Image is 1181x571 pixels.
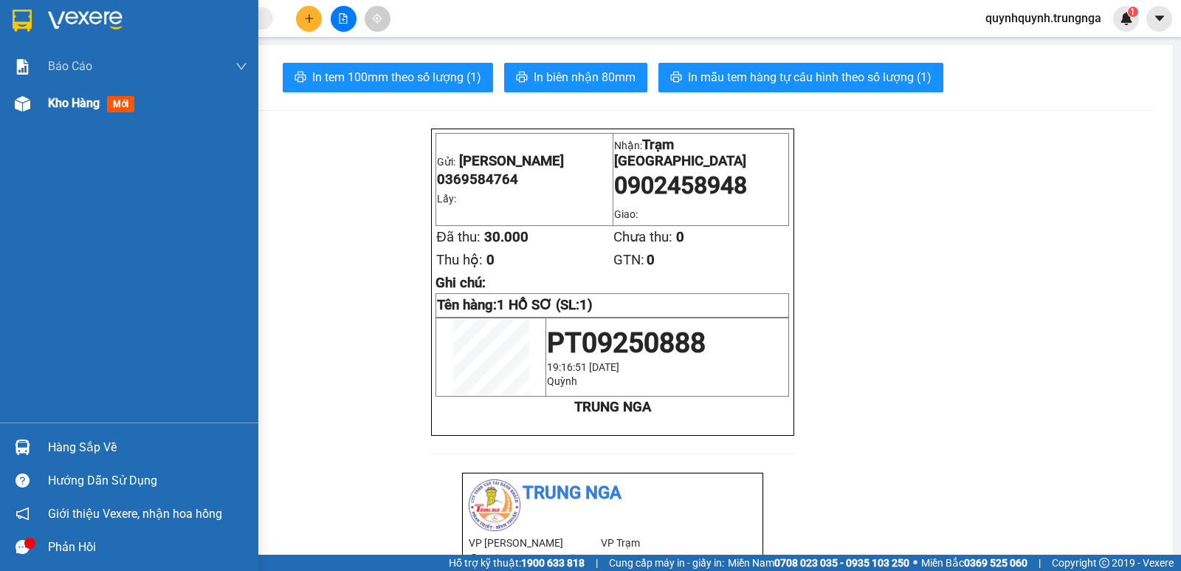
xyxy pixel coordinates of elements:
button: printerIn tem 100mm theo số lượng (1) [283,63,493,92]
span: printer [670,71,682,85]
span: 0902458948 [614,171,747,199]
span: notification [16,507,30,521]
li: Trung Nga [469,479,757,507]
strong: Tên hàng: [437,297,593,313]
li: Trung Nga [7,7,214,35]
span: Giao: [614,208,638,220]
span: In mẫu tem hàng tự cấu hình theo số lượng (1) [688,68,932,86]
span: | [596,555,598,571]
img: warehouse-icon [15,96,30,112]
span: environment [7,82,18,92]
span: printer [295,71,306,85]
span: Lấy: [437,193,456,205]
span: Đã thu: [436,229,480,245]
span: mới [107,96,134,112]
span: Hỗ trợ kỹ thuật: [449,555,585,571]
span: 1) [579,297,593,313]
li: VP Trạm [GEOGRAPHIC_DATA] [601,535,733,567]
div: Hàng sắp về [48,437,247,459]
strong: TRUNG NGA [574,399,651,415]
span: Trạm [GEOGRAPHIC_DATA] [614,137,746,169]
button: aim [365,6,390,32]
span: In tem 100mm theo số lượng (1) [312,68,481,86]
span: 1 [1130,7,1135,17]
img: logo.jpg [7,7,59,59]
span: GTN: [613,252,644,268]
span: Ghi chú: [435,275,486,291]
sup: 1 [1128,7,1138,17]
span: Cung cấp máy in - giấy in: [609,555,724,571]
img: solution-icon [15,59,30,75]
span: caret-down [1153,12,1166,25]
img: warehouse-icon [15,440,30,455]
span: 0 [647,252,655,268]
div: Phản hồi [48,536,247,558]
button: plus [296,6,322,32]
span: 0 [676,229,684,245]
span: PT09250888 [547,326,706,359]
li: VP [PERSON_NAME] [7,63,102,79]
span: | [1039,555,1041,571]
button: printerIn biên nhận 80mm [504,63,647,92]
span: 1 HỒ SƠ (SL: [497,297,593,313]
span: question-circle [16,473,30,488]
span: Miền Bắc [921,555,1027,571]
span: printer [516,71,528,85]
span: Miền Nam [728,555,909,571]
p: Gửi: [437,153,611,169]
p: Nhận: [614,137,788,169]
button: printerIn mẫu tem hàng tự cấu hình theo số lượng (1) [658,63,943,92]
strong: 1900 633 818 [521,557,585,569]
span: Báo cáo [48,57,92,75]
li: VP [PERSON_NAME] [469,535,601,551]
li: VP Trạm [GEOGRAPHIC_DATA] [102,63,196,112]
span: 30.000 [484,229,528,245]
span: aim [372,13,382,24]
span: Chưa thu: [613,229,672,245]
b: T1 [PERSON_NAME], P Phú Thuỷ [7,81,97,126]
span: ⚪️ [913,560,917,566]
span: 0369584764 [437,171,518,188]
strong: 0708 023 035 - 0935 103 250 [774,557,909,569]
span: quynhquynh.trungnga [974,9,1113,27]
img: logo-vxr [13,10,32,32]
span: plus [304,13,314,24]
button: file-add [331,6,357,32]
span: Kho hàng [48,96,100,110]
span: environment [469,554,479,564]
span: In biên nhận 80mm [534,68,636,86]
img: logo.jpg [469,479,520,531]
strong: 0369 525 060 [964,557,1027,569]
span: copyright [1099,558,1109,568]
button: caret-down [1146,6,1172,32]
span: Quỳnh [547,375,577,387]
div: Hướng dẫn sử dụng [48,470,247,492]
span: [PERSON_NAME] [459,153,564,169]
span: message [16,540,30,554]
span: Giới thiệu Vexere, nhận hoa hồng [48,505,222,523]
span: down [235,61,247,72]
span: Thu hộ: [436,252,483,268]
span: file-add [338,13,348,24]
span: 19:16:51 [DATE] [547,361,619,373]
img: icon-new-feature [1120,12,1133,25]
span: 0 [486,252,495,268]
